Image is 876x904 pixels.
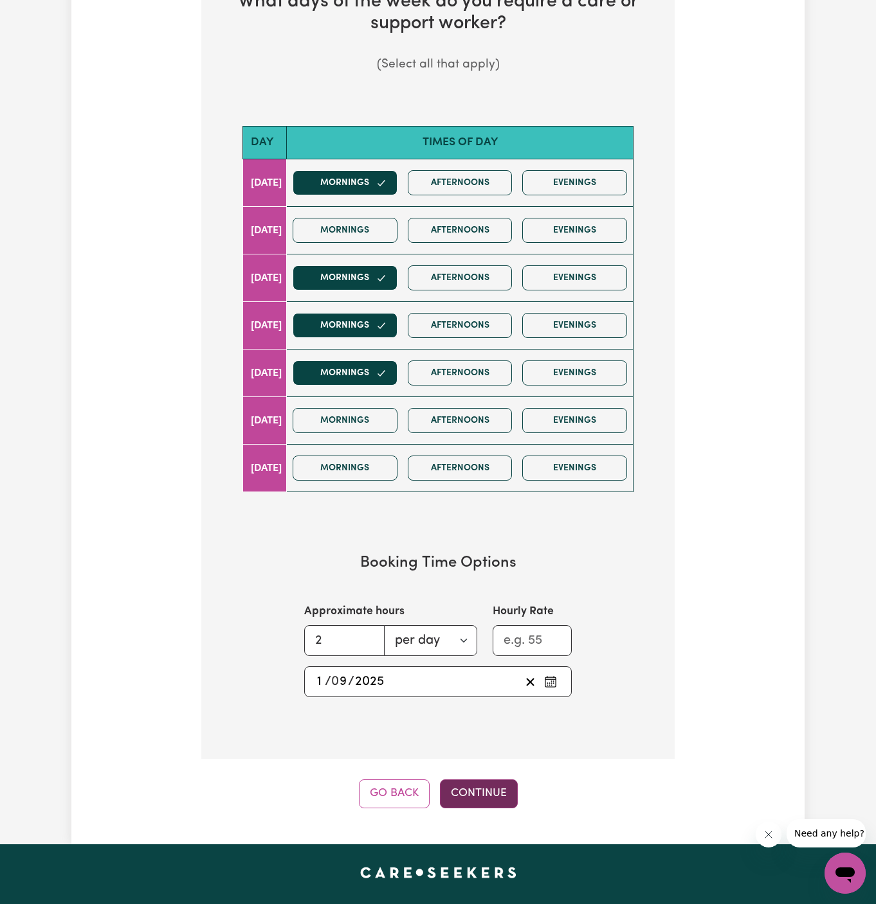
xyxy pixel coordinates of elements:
[243,302,287,350] td: [DATE]
[522,170,627,195] button: Evenings
[293,313,397,338] button: Mornings
[787,819,866,847] iframe: Message from company
[293,170,397,195] button: Mornings
[293,218,397,243] button: Mornings
[408,218,513,243] button: Afternoons
[243,159,287,207] td: [DATE]
[243,207,287,254] td: [DATE]
[825,853,866,894] iframe: Button to launch messaging window
[756,822,781,847] iframe: Close message
[522,360,627,386] button: Evenings
[493,625,572,656] input: e.g. 55
[440,779,518,808] button: Continue
[243,397,287,445] td: [DATE]
[522,218,627,243] button: Evenings
[540,672,561,691] button: Pick an approximate start date
[522,313,627,338] button: Evenings
[520,672,540,691] button: Clear start date
[243,445,287,492] td: [DATE]
[408,170,513,195] button: Afternoons
[354,672,385,691] input: ----
[293,456,397,481] button: Mornings
[408,265,513,290] button: Afternoons
[287,126,634,159] th: Times of day
[304,603,405,620] label: Approximate hours
[359,779,430,808] button: Go Back
[408,360,513,386] button: Afternoons
[522,408,627,433] button: Evenings
[522,456,627,481] button: Evenings
[242,554,634,572] h3: Booking Time Options
[304,625,385,656] input: e.g. 2.5
[360,867,516,878] a: Careseekers home page
[522,265,627,290] button: Evenings
[408,408,513,433] button: Afternoons
[408,456,513,481] button: Afternoons
[493,603,554,620] label: Hourly Rate
[243,254,287,302] td: [DATE]
[222,56,654,75] p: (Select all that apply)
[316,672,325,691] input: --
[293,265,397,290] button: Mornings
[293,408,397,433] button: Mornings
[408,313,513,338] button: Afternoons
[325,675,331,689] span: /
[243,350,287,397] td: [DATE]
[332,672,348,691] input: --
[348,675,354,689] span: /
[331,675,339,688] span: 0
[293,360,397,386] button: Mornings
[243,126,287,159] th: Day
